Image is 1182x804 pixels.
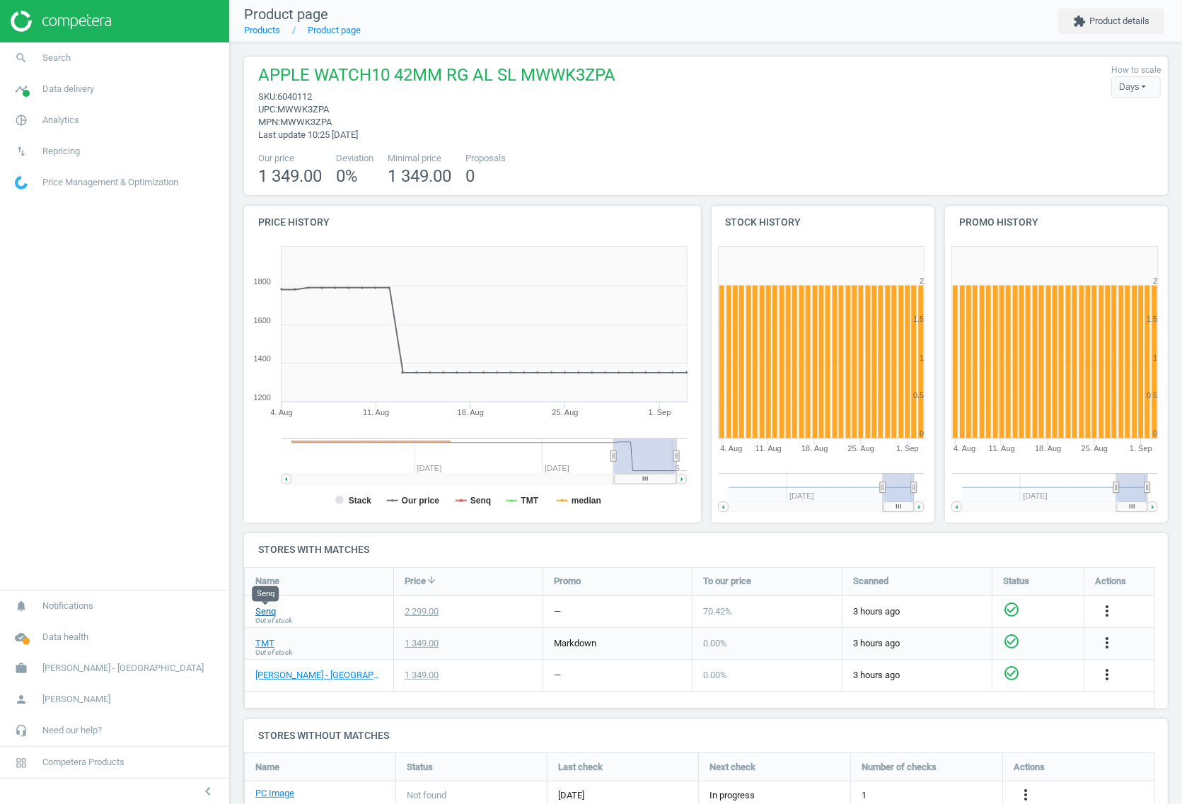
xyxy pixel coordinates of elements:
span: Status [1003,575,1029,588]
span: In progress [709,789,755,802]
span: To our price [703,575,751,588]
span: 0 % [336,166,358,186]
div: 1 349.00 [405,637,439,650]
i: more_vert [1099,666,1116,683]
i: swap_vert [8,138,35,165]
tspan: 25. Aug [552,408,578,416]
tspan: TMT [521,496,539,506]
div: Days [1111,76,1161,98]
span: Out of stock [255,616,292,626]
span: MWWK3ZPA [277,104,329,115]
span: Name [255,761,279,774]
i: more_vert [1099,634,1116,651]
span: mpn : [258,117,280,127]
tspan: Stack [349,496,371,506]
span: 1 349.00 [258,166,322,186]
span: Our price [258,152,322,165]
span: Name [255,575,279,588]
span: Out of stock [255,648,292,658]
span: APPLE WATCH10 42MM RG AL SL MWWK3ZPA [258,64,615,91]
h4: Stock history [712,206,934,239]
tspan: 1. Sep [649,408,671,416]
text: 1 [920,354,924,362]
a: Products [244,25,280,35]
tspan: Our price [402,496,440,506]
a: Product page [308,25,361,35]
text: 1200 [254,393,271,402]
button: more_vert [1099,602,1116,621]
h4: Price history [244,206,701,239]
span: Not found [407,789,446,802]
i: arrow_downward [426,574,437,585]
text: 2 [1154,276,1158,285]
i: more_vert [1099,602,1116,619]
tspan: median [572,496,601,506]
a: PC Image [255,787,294,800]
tspan: S… [675,464,688,472]
a: TMT [255,637,274,650]
tspan: Senq [470,496,491,506]
span: Status [407,761,433,774]
tspan: 1. Sep [1130,445,1152,453]
i: check_circle_outline [1003,665,1020,682]
span: Deviation [336,152,373,165]
span: 0.00 % [703,638,727,648]
i: check_circle_outline [1003,633,1020,650]
div: — [554,669,561,682]
i: pie_chart_outlined [8,107,35,134]
a: [PERSON_NAME] - [GEOGRAPHIC_DATA] [255,669,383,682]
tspan: 25. Aug [1082,445,1108,453]
text: 0 [920,430,924,438]
span: Data health [42,631,88,643]
label: How to scale [1111,64,1161,76]
h4: Stores without matches [244,719,1168,752]
span: Competera Products [42,756,124,769]
span: Last update 10:25 [DATE] [258,129,358,140]
div: 2 299.00 [405,605,439,618]
img: ajHJNr6hYgQAAAAASUVORK5CYII= [11,11,111,32]
tspan: 18. Aug [801,445,828,453]
span: 3 hours ago [853,637,981,650]
span: markdown [554,638,596,648]
span: Promo [554,575,581,588]
tspan: 18. Aug [458,408,484,416]
span: 6040112 [277,91,312,102]
text: 1.5 [913,315,924,323]
span: Need our help? [42,724,102,737]
text: 1.5 [1147,315,1157,323]
span: [PERSON_NAME] [42,693,110,706]
i: headset_mic [8,717,35,744]
span: Scanned [853,575,888,588]
button: chevron_left [190,782,226,800]
span: sku : [258,91,277,102]
span: 70.42 % [703,606,732,617]
span: 3 hours ago [853,605,981,618]
tspan: 4. Aug [720,445,742,453]
tspan: 25. Aug [848,445,874,453]
div: Senq [252,585,279,601]
h4: Promo history [945,206,1168,239]
span: 0 [465,166,475,186]
i: notifications [8,593,35,619]
span: 0.00 % [703,670,727,680]
span: Actions [1095,575,1126,588]
i: cloud_done [8,624,35,651]
button: extensionProduct details [1058,8,1164,34]
span: upc : [258,104,277,115]
i: extension [1073,15,1086,28]
button: more_vert [1099,666,1116,684]
span: Notifications [42,600,93,612]
span: 1 349.00 [388,166,451,186]
span: Price Management & Optimization [42,176,178,189]
span: Minimal price [388,152,451,165]
tspan: 11. Aug [988,445,1014,453]
tspan: 4. Aug [270,408,292,416]
div: — [554,605,561,618]
text: 1 [1154,354,1158,362]
div: 1 349.00 [405,669,439,682]
span: Product page [244,6,328,23]
h4: Stores with matches [244,533,1168,566]
tspan: 11. Aug [755,445,781,453]
span: [DATE] [558,789,688,802]
i: more_vert [1017,786,1034,803]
